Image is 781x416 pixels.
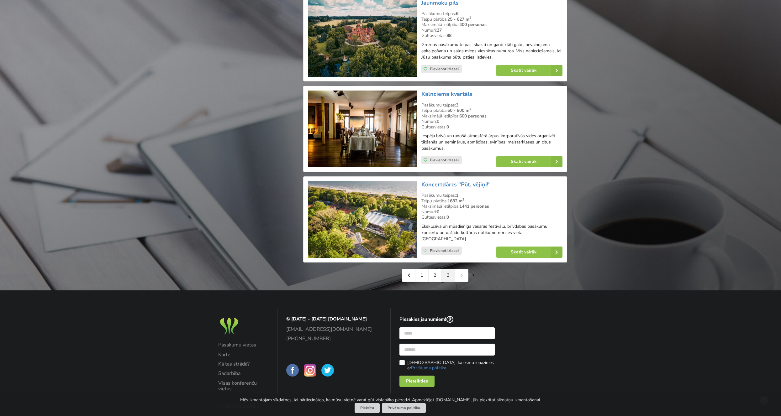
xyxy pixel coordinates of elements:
div: Pieteikties [399,376,435,387]
p: Piesakies jaunumiem! [399,316,495,323]
strong: 400 personas [459,22,487,28]
span: Pievienot izlasei [430,158,459,163]
strong: 1682 m [447,198,464,204]
a: Kalnciema kvartāls [421,90,472,98]
img: Baltic Meeting Rooms [218,316,240,336]
a: Skatīt vairāk [496,65,562,76]
strong: 25 - 627 m [447,16,471,22]
a: Koncertdārzs "Pūt, vējiņi!" [421,181,491,188]
div: Numuri: [421,119,562,124]
img: Neierastas vietas | Rīga | Kalnciema kvartāls [308,91,417,167]
img: Neierastas vietas | Liepāja | Koncertdārzs "Pūt, vējiņi!" [308,181,417,258]
sup: 2 [469,107,471,112]
a: Sadarbība [218,371,269,376]
strong: 1441 personas [459,203,489,209]
div: Maksimālā ietilpība: [421,204,562,209]
a: Kā tas strādā? [218,361,269,367]
div: Telpu platība: [421,108,562,113]
p: © [DATE] - [DATE] [DOMAIN_NAME] [286,316,382,322]
a: Karte [218,352,269,357]
a: Visas konferenču vietas [218,380,269,392]
a: Skatīt vairāk [496,247,562,258]
div: Pasākumu telpas: [421,102,562,108]
a: 1 [415,269,429,282]
p: Iespēja brīvā un radošā atmosfērā ārpus korporatīvās vides organizēt tikšanās un seminārus, apmāc... [421,133,562,152]
strong: 0 [446,124,449,130]
a: Privātuma politika [382,403,426,413]
div: Maksimālā ietilpība: [421,113,562,119]
div: Numuri: [421,209,562,215]
div: Pasākumu telpas: [421,11,562,17]
strong: 6 [456,11,458,17]
strong: 0 [437,118,439,124]
strong: 600 personas [459,113,487,119]
div: Pasākumu telpas: [421,193,562,198]
a: 2 [429,269,442,282]
strong: 0 [437,209,439,215]
div: Maksimālā ietilpība: [421,22,562,28]
span: Pievienot izlasei [430,248,459,253]
div: Telpu platība: [421,198,562,204]
div: Numuri: [421,28,562,33]
div: Gultasvietas: [421,215,562,220]
a: Pasākumu vietas [218,342,269,348]
strong: 0 [446,214,449,220]
a: [EMAIL_ADDRESS][DOMAIN_NAME] [286,326,382,332]
sup: 2 [462,197,464,202]
strong: 1 [456,192,458,198]
span: Pievienot izlasei [430,66,459,71]
img: BalticMeetingRooms on Instagram [304,364,316,377]
strong: 88 [446,33,451,39]
button: Piekrītu [355,403,380,413]
sup: 2 [469,15,471,20]
strong: 3 [456,102,458,108]
img: BalticMeetingRooms on Facebook [286,364,299,377]
div: Telpu platība: [421,17,562,22]
p: Ekskluzīva un mūsdienīga vasaras festivālu, brīvdabas pasākumu, koncertu un dažādu kultūras notik... [421,223,562,242]
strong: 60 - 800 m [447,107,471,113]
a: 3 [442,269,455,282]
img: BalticMeetingRooms on Twitter [321,364,334,377]
div: Gultasvietas: [421,124,562,130]
a: [PHONE_NUMBER] [286,336,382,341]
a: Skatīt vairāk [496,156,562,167]
a: Privātuma politika [411,365,446,371]
strong: 27 [437,27,442,33]
p: Greznas pasākumu telpas, skaisti un gardi klāti galdi, nevainojama apkalpošana un salds miegs vie... [421,42,562,60]
label: [DEMOGRAPHIC_DATA], ka esmu iepazinies ar [399,360,495,371]
div: Gultasvietas: [421,33,562,39]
